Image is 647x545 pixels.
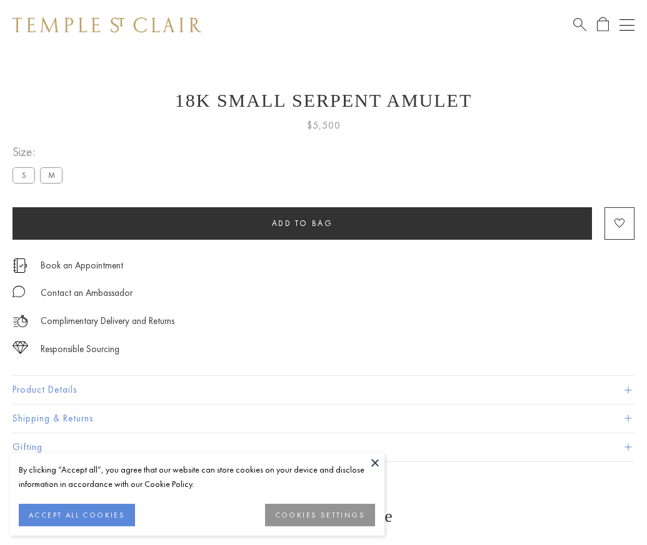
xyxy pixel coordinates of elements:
[41,285,133,301] div: Contact an Ambassador
[13,405,634,433] button: Shipping & Returns
[41,341,119,357] div: Responsible Sourcing
[597,17,609,32] a: Open Shopping Bag
[13,376,634,404] button: Product Details
[41,313,174,329] p: Complimentary Delivery and Returns
[40,167,63,183] label: M
[13,313,28,329] img: icon_delivery.svg
[19,504,135,526] button: ACCEPT ALL COOKIES
[573,17,586,32] a: Search
[13,142,68,162] span: Size:
[13,17,201,32] img: Temple St. Clair
[13,285,25,298] img: MessageIcon-01_2.svg
[13,258,28,273] img: icon_appointment.svg
[265,504,375,526] button: COOKIES SETTINGS
[13,207,592,240] button: Add to bag
[272,218,333,228] span: Add to bag
[41,258,123,272] a: Book an Appointment
[619,17,634,32] button: Open navigation
[13,341,28,354] img: icon_sourcing.svg
[19,463,375,491] div: By clicking “Accept all”, you agree that our website can store cookies on your device and disclos...
[13,167,35,183] label: S
[13,433,634,461] button: Gifting
[13,90,634,111] h1: 18K Small Serpent Amulet
[307,117,341,134] span: $5,500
